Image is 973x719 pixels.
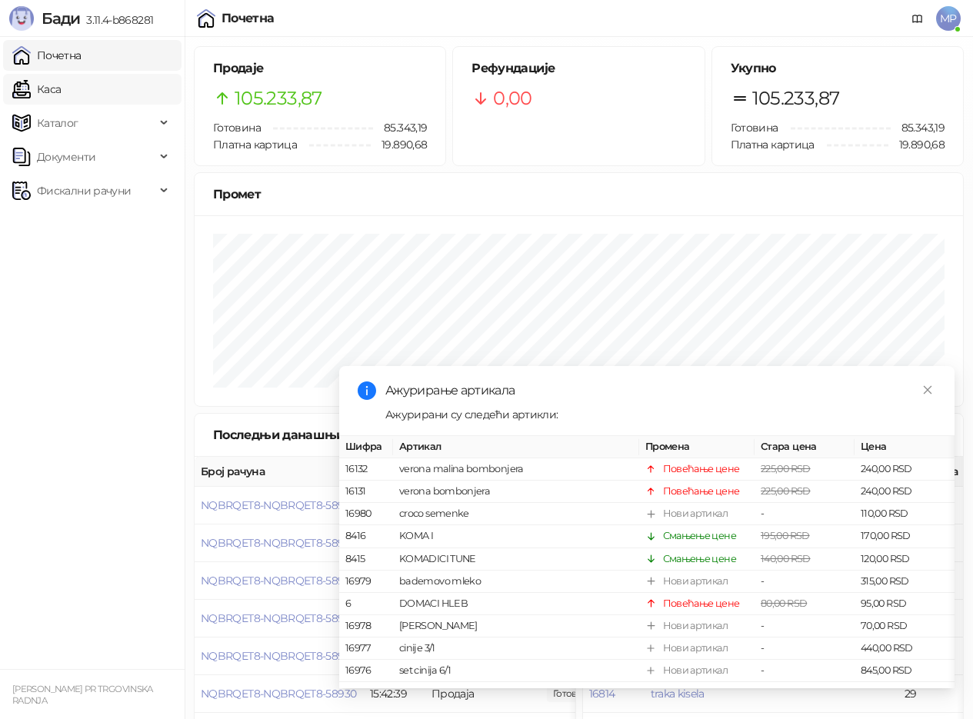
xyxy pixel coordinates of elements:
th: Број рачуна [195,457,364,487]
a: Close [919,381,936,398]
td: - [755,571,855,593]
td: 16979 [339,571,393,593]
span: 0,00 [493,84,531,113]
td: DOMACI HLEB [393,593,639,615]
span: 85.343,19 [373,119,427,136]
td: - [755,615,855,637]
span: NQBRQET8-NQBRQET8-58931 [201,649,353,663]
td: 8415 [339,548,393,570]
td: - [755,682,855,704]
div: Нови артикал [663,618,728,634]
th: Артикал [393,436,639,458]
span: 3.11.4-b868281 [80,13,153,27]
td: KOMA I [393,525,639,548]
span: Готовина [213,121,261,135]
th: Промена [639,436,755,458]
td: verona malina bombonjera [393,458,639,481]
td: KOMADICI TUNE [393,548,639,570]
td: verona bombonjera [393,481,639,503]
div: Почетна [222,12,275,25]
span: 105.233,87 [752,84,840,113]
td: 315,00 RSD [855,571,955,593]
span: 195,00 RSD [761,530,810,541]
div: Промет [213,185,945,204]
div: Повећање цене [663,484,740,499]
div: Нови артикал [663,663,728,678]
td: 240,00 RSD [855,481,955,503]
td: 16980 [339,503,393,525]
td: - [755,637,855,660]
td: 170,00 RSD [855,525,955,548]
td: 16975 [339,682,393,704]
h5: Рефундације [472,59,685,78]
td: - [755,503,855,525]
button: NQBRQET8-NQBRQET8-58930 [201,687,356,701]
span: 80,00 RSD [761,598,807,609]
span: Документи [37,141,95,172]
th: Шифра [339,436,393,458]
span: Каталог [37,108,78,138]
img: Logo [9,6,34,31]
th: Стара цена [755,436,855,458]
td: 16132 [339,458,393,481]
span: Готовина [731,121,778,135]
span: Бади [42,9,80,28]
td: set cinija 6/1 [393,660,639,682]
a: Документација [905,6,930,31]
td: 895,00 RSD [855,682,955,704]
span: MP [936,6,961,31]
td: 845,00 RSD [855,660,955,682]
td: 240,00 RSD [855,458,955,481]
h5: Укупно [731,59,945,78]
span: 19.890,68 [371,136,427,153]
div: Последњи данашњи рачуни [213,425,418,444]
span: close [922,384,933,395]
td: croco semenke [393,503,639,525]
td: 95,00 RSD [855,593,955,615]
div: Нови артикал [663,641,728,656]
div: Ажурирани су следећи артикли: [385,406,936,423]
div: Нови артикал [663,574,728,589]
td: cinije 3/1 [393,637,639,660]
a: Почетна [12,40,82,71]
span: Платна картица [731,138,815,151]
td: - [755,660,855,682]
span: info-circle [358,381,376,400]
span: Фискални рачуни [37,175,131,206]
div: Ажурирање артикала [385,381,936,400]
small: [PERSON_NAME] PR TRGOVINSKA RADNJA [12,684,153,706]
span: 105.233,87 [235,84,322,113]
td: 16978 [339,615,393,637]
td: 120,00 RSD [855,548,955,570]
span: 140,00 RSD [761,552,811,564]
td: 16976 [339,660,393,682]
td: 70,00 RSD [855,615,955,637]
div: Повећање цене [663,596,740,611]
th: Цена [855,436,955,458]
button: NQBRQET8-NQBRQET8-58934 [201,536,356,550]
h5: Продаје [213,59,427,78]
span: 225,00 RSD [761,485,811,497]
div: Нови артикал [663,685,728,701]
td: 16977 [339,637,393,660]
button: NQBRQET8-NQBRQET8-58932 [201,611,355,625]
span: 19.890,68 [888,136,945,153]
td: bademovo mleko [393,571,639,593]
div: Нови артикал [663,506,728,521]
div: Смањење цене [663,528,736,544]
td: 16131 [339,481,393,503]
button: NQBRQET8-NQBRQET8-58935 [201,498,355,512]
span: 225,00 RSD [761,463,811,474]
td: 440,00 RSD [855,637,955,660]
a: Каса [12,74,61,105]
div: Повећање цене [663,461,740,477]
div: Смањење цене [663,551,736,566]
button: NQBRQET8-NQBRQET8-58933 [201,574,355,588]
td: 110,00 RSD [855,503,955,525]
td: set cinija na stalku [393,682,639,704]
